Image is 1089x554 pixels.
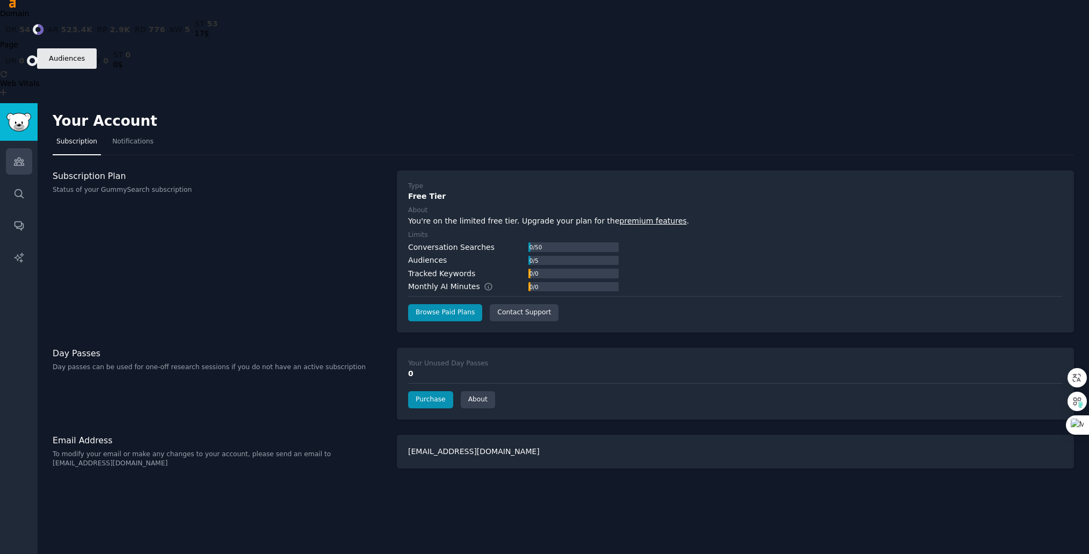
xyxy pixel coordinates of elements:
a: Notifications [108,133,157,155]
a: Subscription [53,133,101,155]
div: 0 / 5 [528,256,539,265]
span: 53 [207,19,218,28]
span: st [113,51,124,59]
span: rd [135,25,147,34]
div: [EMAIL_ADDRESS][DOMAIN_NAME] [397,435,1074,469]
span: kw [88,56,101,65]
a: premium features [620,217,687,225]
a: rp2.9K [97,25,130,34]
a: Purchase [408,391,453,408]
a: rp0 [42,56,60,65]
h3: Email Address [53,435,386,446]
span: Notifications [112,137,154,147]
a: About [461,391,495,408]
p: Status of your GummySearch subscription [53,185,386,195]
div: Conversation Searches [408,242,495,253]
span: 5 [185,25,190,34]
span: rd [64,56,76,65]
a: st53 [195,19,219,28]
span: Subscription [56,137,97,147]
a: rd776 [135,25,165,34]
span: 0 [125,51,130,59]
span: st [195,19,205,28]
div: Your Unused Day Passes [408,359,488,369]
span: 0 [103,56,108,65]
div: 0 / 0 [528,282,539,292]
a: rd0 [64,56,84,65]
div: Type [408,182,423,191]
span: 776 [149,25,165,34]
a: ar523.4K [48,25,93,34]
div: 17$ [195,28,219,39]
div: Monthly AI Minutes [408,281,504,292]
span: kw [170,25,183,34]
span: 0 [54,56,60,65]
span: 523.4K [61,25,93,34]
h3: Subscription Plan [53,170,386,182]
div: Audiences [408,255,447,266]
div: Limits [408,231,428,240]
div: 0 / 50 [528,242,543,252]
div: Tracked Keywords [408,268,475,279]
span: rp [97,25,108,34]
div: 0 [408,368,1063,379]
h2: Your Account [53,113,157,130]
p: To modify your email or make any changes to your account, please send an email to [EMAIL_ADDRESS]... [53,450,386,469]
a: kw0 [88,56,108,65]
span: dr [5,25,17,34]
img: GummySearch logo [6,113,31,132]
span: rp [42,56,53,65]
div: 0$ [113,59,131,70]
span: 0 [78,56,84,65]
a: kw5 [170,25,190,34]
span: ar [48,25,59,34]
div: Free Tier [408,191,1063,202]
div: You're on the limited free tier. Upgrade your plan for the . [408,215,1063,227]
span: 2.9K [110,25,130,34]
div: About [408,206,427,215]
a: dr54 [5,24,43,35]
span: 54 [19,25,31,34]
p: Day passes can be used for one-off research sessions if you do not have an active subscription [53,363,386,372]
a: st0 [113,51,131,59]
a: Contact Support [490,304,558,321]
h3: Day Passes [53,348,386,359]
span: ur [5,56,17,65]
div: 0 / 0 [528,269,539,278]
a: Browse Paid Plans [408,304,482,321]
a: ur0 [5,55,38,66]
span: 0 [19,56,24,65]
